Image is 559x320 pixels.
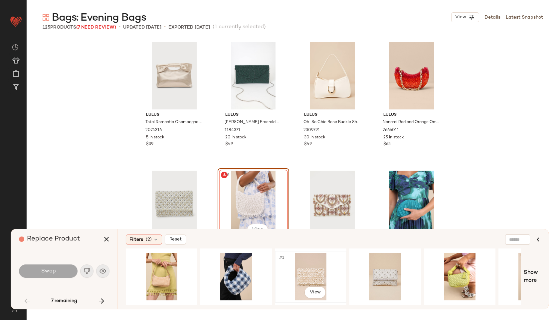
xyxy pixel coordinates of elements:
span: Bags: Evening Bags [52,11,146,25]
span: [PERSON_NAME] Emerald Green Beaded Clutch [225,119,281,125]
button: View [451,12,479,22]
p: Exported [DATE] [168,24,210,31]
img: 2622131_03_OM.jpg [426,253,493,300]
button: View [247,224,268,236]
span: 7 remaining [51,298,77,304]
img: 2665991_01_OM_2025-06-09.jpg [220,171,287,238]
a: Latest Snapshot [506,14,543,21]
img: svg%3e [8,307,21,312]
img: 11012161_2269376.jpg [299,171,366,238]
span: Lulus [304,112,360,118]
img: 11202961_2295491.jpg [352,253,419,300]
span: 25 in stock [383,135,404,141]
img: 11202081_2309791.jpg [299,42,366,109]
span: • [119,23,120,31]
img: 11434081_2364151.jpg [277,253,344,300]
span: Lulus [225,112,281,118]
span: View [252,227,263,233]
div: Products [43,24,116,31]
span: $49 [225,141,233,147]
span: View [309,290,320,295]
span: $65 [383,141,391,147]
span: • [164,23,166,31]
button: Reset [165,235,186,244]
span: Reset [169,237,182,242]
span: 125 [43,25,50,30]
span: 30 in stock [304,135,325,141]
span: Total Romantic Champagne Satin Bow Clutch [145,119,202,125]
span: (2) [146,236,152,243]
span: View [455,15,466,20]
img: svg%3e [12,44,19,51]
a: Details [484,14,500,21]
img: 12569981_2597251.jpg [128,253,195,300]
img: heart_red.DM2ytmEG.svg [9,15,23,28]
span: Replace Product [27,236,80,242]
span: 2074316 [145,127,162,133]
span: Lulus [146,112,202,118]
span: #1 [279,254,285,261]
span: (7 Need Review) [76,25,116,30]
span: #18 [221,172,231,179]
button: View [304,286,326,298]
span: $39 [146,141,153,147]
img: 10799121_2232896.jpg [141,171,208,238]
span: Nanami Red and Orange Ombre Beaded Chain Shoulder Bag [383,119,439,125]
img: 9922761_2074316.jpg [141,42,208,109]
span: Oh-So Chic Bone Buckle Shoulder Bag [303,119,360,125]
img: 12308761_2568391.jpg [203,253,270,300]
span: Lulus [383,112,440,118]
span: 2666011 [383,127,399,133]
span: 5 in stock [146,135,164,141]
img: 2681871_01_OM.jpg [378,171,445,238]
span: 2309791 [303,127,320,133]
span: (1 currently selected) [213,23,266,31]
p: updated [DATE] [123,24,161,31]
img: 2666011_02_front.jpg [378,42,445,109]
span: 20 in stock [225,135,247,141]
img: 5769916_1184371.jpg [220,42,287,109]
span: $49 [304,141,312,147]
img: svg%3e [43,14,49,21]
span: Show more [524,269,541,285]
span: Filters [129,236,143,243]
span: 1184371 [225,127,240,133]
